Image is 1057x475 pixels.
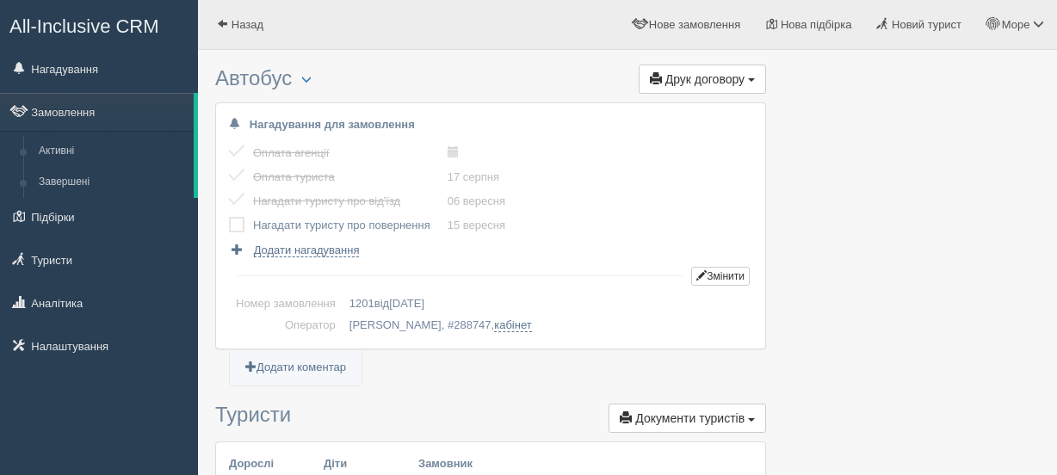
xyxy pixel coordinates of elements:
[254,244,360,257] span: Додати нагадування
[229,242,359,258] a: Додати нагадування
[229,315,343,336] td: Оператор
[324,455,384,472] label: Діти
[454,318,491,331] span: 288747
[418,455,479,472] label: Замовник
[232,18,263,31] span: Назад
[230,350,362,386] a: Додати коментар
[343,293,752,315] td: від
[343,315,752,336] td: [PERSON_NAME], # ,
[9,15,159,37] span: All-Inclusive CRM
[649,18,740,31] span: Нове замовлення
[215,404,766,433] h3: Туристи
[494,318,531,332] a: кабінет
[639,65,766,94] button: Друк договору
[229,293,343,315] td: Номер замовлення
[349,297,374,310] span: 1201
[448,170,499,183] a: 17 серпня
[691,267,750,286] button: Змінити
[892,18,961,31] span: Новий турист
[253,141,448,165] td: Оплата агенції
[781,18,852,31] span: Нова підбірка
[253,213,448,237] td: Нагадати туристу про повернення
[1002,18,1030,31] span: Море
[229,455,289,472] label: Дорослі
[253,165,448,189] td: Оплата туриста
[635,411,745,425] span: Документи туристів
[389,297,424,310] span: [DATE]
[31,136,194,167] a: Активні
[448,219,505,231] a: 15 вересня
[1,1,197,48] a: All-Inclusive CRM
[215,67,766,94] h3: Автобус
[253,189,448,213] td: Нагадати туристу про від'їзд
[31,167,194,198] a: Завершені
[665,72,745,86] span: Друк договору
[448,194,505,207] a: 06 вересня
[609,404,766,433] button: Документи туристів
[250,118,415,131] b: Нагадування для замовлення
